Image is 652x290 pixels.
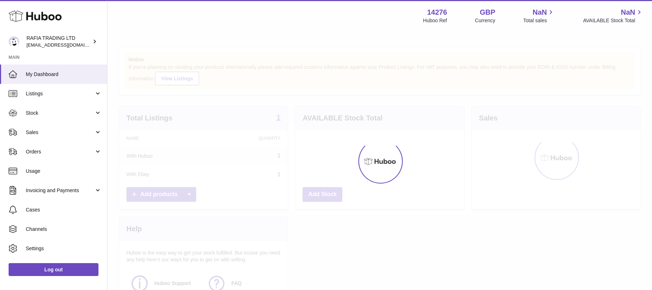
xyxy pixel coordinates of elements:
[480,8,495,17] strong: GBP
[26,35,91,48] div: RAFIA TRADING LTD
[9,36,19,47] img: azyofficial920@gmail.com
[583,17,643,24] span: AVAILABLE Stock Total
[523,8,555,24] a: NaN Total sales
[523,17,555,24] span: Total sales
[26,245,102,252] span: Settings
[26,226,102,233] span: Channels
[26,90,94,97] span: Listings
[9,263,98,276] a: Log out
[423,17,447,24] div: Huboo Ref
[26,148,94,155] span: Orders
[427,8,447,17] strong: 14276
[26,206,102,213] span: Cases
[26,110,94,117] span: Stock
[475,17,496,24] div: Currency
[26,187,94,194] span: Invoicing and Payments
[621,8,635,17] span: NaN
[583,8,643,24] a: NaN AVAILABLE Stock Total
[26,129,94,136] span: Sales
[26,71,102,78] span: My Dashboard
[26,168,102,175] span: Usage
[532,8,547,17] span: NaN
[26,42,105,48] span: [EMAIL_ADDRESS][DOMAIN_NAME]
